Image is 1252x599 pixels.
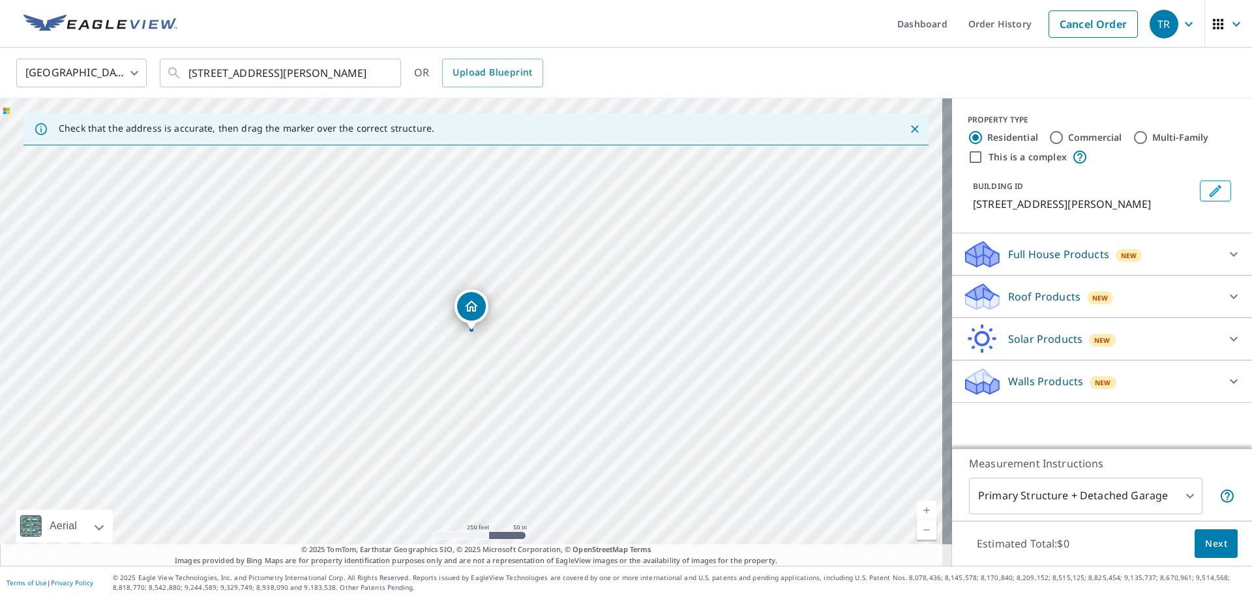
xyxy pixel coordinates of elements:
[1008,289,1081,304] p: Roof Products
[968,114,1236,126] div: PROPERTY TYPE
[966,529,1080,558] p: Estimated Total: $0
[962,366,1242,397] div: Walls ProductsNew
[1219,488,1235,504] span: Your report will include the primary structure and a detached garage if one exists.
[1195,529,1238,559] button: Next
[59,123,434,134] p: Check that the address is accurate, then drag the marker over the correct structure.
[7,578,47,587] a: Terms of Use
[453,65,532,81] span: Upload Blueprint
[917,501,936,520] a: Current Level 17, Zoom In
[46,510,81,542] div: Aerial
[962,281,1242,312] div: Roof ProductsNew
[1049,10,1138,38] a: Cancel Order
[16,510,113,542] div: Aerial
[973,196,1195,212] p: [STREET_ADDRESS][PERSON_NAME]
[1121,250,1137,261] span: New
[455,289,488,330] div: Dropped pin, building 1, Residential property, 4738 Talmadge Rd Toledo, OH 43623
[962,239,1242,270] div: Full House ProductsNew
[962,323,1242,355] div: Solar ProductsNew
[1152,131,1209,144] label: Multi-Family
[301,544,651,555] span: © 2025 TomTom, Earthstar Geographics SIO, © 2025 Microsoft Corporation, ©
[630,544,651,554] a: Terms
[1095,377,1111,388] span: New
[442,59,543,87] a: Upload Blueprint
[1205,536,1227,552] span: Next
[7,579,93,587] p: |
[188,55,374,91] input: Search by address or latitude-longitude
[987,131,1038,144] label: Residential
[973,181,1023,192] p: BUILDING ID
[51,578,93,587] a: Privacy Policy
[23,14,177,34] img: EV Logo
[1200,181,1231,201] button: Edit building 1
[969,456,1235,471] p: Measurement Instructions
[1008,373,1083,389] p: Walls Products
[16,55,147,91] div: [GEOGRAPHIC_DATA]
[1150,10,1178,38] div: TR
[113,573,1245,592] p: © 2025 Eagle View Technologies, Inc. and Pictometry International Corp. All Rights Reserved. Repo...
[414,59,543,87] div: OR
[917,520,936,540] a: Current Level 17, Zoom Out
[989,151,1067,164] label: This is a complex
[1068,131,1122,144] label: Commercial
[906,121,923,138] button: Close
[969,478,1202,514] div: Primary Structure + Detached Garage
[573,544,627,554] a: OpenStreetMap
[1008,246,1109,262] p: Full House Products
[1092,293,1109,303] span: New
[1094,335,1110,345] span: New
[1008,331,1082,347] p: Solar Products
